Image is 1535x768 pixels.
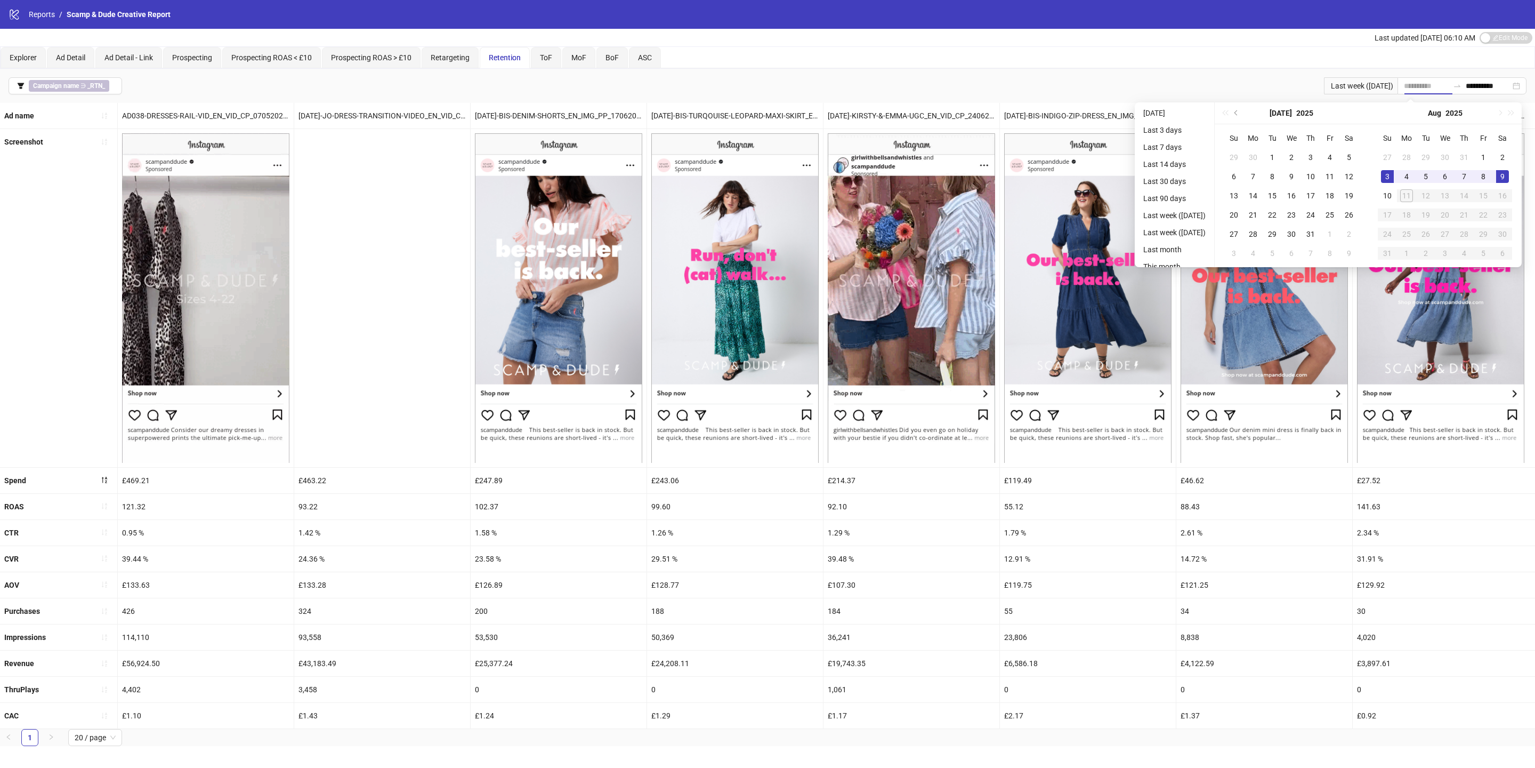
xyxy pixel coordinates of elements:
div: 4 [1458,247,1471,260]
td: 2025-08-09 [1339,244,1359,263]
img: Screenshot 120229095811150005 [828,133,995,462]
td: 2025-08-29 [1474,225,1493,244]
span: sort-ascending [101,529,108,536]
span: sort-descending [101,476,108,484]
div: £107.30 [823,572,999,598]
b: Campaign name [33,82,79,90]
th: Sa [1339,129,1359,148]
div: £121.25 [1176,572,1352,598]
div: 31 [1458,151,1471,164]
div: 16 [1285,189,1298,202]
span: Prospecting ROAS > £10 [331,53,411,62]
span: sort-ascending [101,660,108,667]
div: 9 [1343,247,1355,260]
div: 26 [1419,228,1432,241]
div: 20 [1439,209,1451,221]
span: sort-ascending [101,712,108,719]
td: 2025-07-28 [1243,225,1263,244]
div: 13 [1227,189,1240,202]
td: 2025-07-31 [1455,148,1474,167]
div: £133.28 [294,572,470,598]
span: Last updated [DATE] 06:10 AM [1375,34,1475,42]
td: 2025-08-31 [1378,244,1397,263]
td: 2025-07-05 [1339,148,1359,167]
td: 2025-08-06 [1435,167,1455,186]
th: We [1435,129,1455,148]
div: £469.21 [118,468,294,493]
b: _RTN_ [87,82,105,90]
div: 24 [1381,228,1394,241]
div: 3 [1227,247,1240,260]
div: 1 [1400,247,1413,260]
td: 2025-09-05 [1474,244,1493,263]
span: sort-ascending [101,634,108,641]
td: 2025-07-04 [1320,148,1339,167]
td: 2025-07-27 [1378,148,1397,167]
td: 2025-07-14 [1243,186,1263,205]
div: 6 [1439,170,1451,183]
td: 2025-08-01 [1320,225,1339,244]
td: 2025-07-08 [1263,167,1282,186]
li: [DATE] [1139,107,1210,119]
span: sort-ascending [101,686,108,693]
div: 27 [1381,151,1394,164]
div: £247.89 [471,468,647,493]
div: 141.63 [1353,494,1529,519]
span: filter [17,82,25,90]
td: 2025-07-10 [1301,167,1320,186]
div: 22 [1266,209,1279,221]
div: 23 [1496,209,1509,221]
div: 4 [1400,170,1413,183]
div: £46.62 [1176,468,1352,493]
span: BoF [605,53,619,62]
th: Mo [1243,129,1263,148]
span: left [5,734,12,740]
th: Tu [1416,129,1435,148]
div: Last week ([DATE]) [1324,77,1397,94]
td: 2025-08-13 [1435,186,1455,205]
td: 2025-09-02 [1416,244,1435,263]
div: 13 [1439,189,1451,202]
span: Retention [489,53,521,62]
div: 30 [1285,228,1298,241]
div: 27 [1439,228,1451,241]
td: 2025-08-21 [1455,205,1474,225]
b: CVR [4,555,19,563]
td: 2025-08-01 [1474,148,1493,167]
td: 2025-07-13 [1224,186,1243,205]
div: 30 [1496,228,1509,241]
div: 2.61 % [1176,520,1352,546]
div: 11 [1323,170,1336,183]
div: £27.52 [1353,468,1529,493]
td: 2025-07-21 [1243,205,1263,225]
span: MoF [571,53,586,62]
div: 30 [1247,151,1259,164]
div: 2 [1496,151,1509,164]
div: 29 [1477,228,1490,241]
span: ASC [638,53,652,62]
td: 2025-07-23 [1282,205,1301,225]
td: 2025-07-31 [1301,225,1320,244]
div: 17 [1304,189,1317,202]
span: Retargeting [431,53,470,62]
td: 2025-07-16 [1282,186,1301,205]
div: 21 [1458,209,1471,221]
td: 2025-08-02 [1339,225,1359,244]
li: Last 7 days [1139,141,1210,154]
td: 2025-07-18 [1320,186,1339,205]
div: 29 [1266,228,1279,241]
div: 1.26 % [647,520,823,546]
div: 24.36 % [294,546,470,572]
li: / [59,9,62,20]
div: 5 [1477,247,1490,260]
td: 2025-08-30 [1493,225,1512,244]
div: 7 [1304,247,1317,260]
td: 2025-07-24 [1301,205,1320,225]
a: Reports [27,9,57,20]
button: Campaign name ∋ _RTN_ [9,77,122,94]
td: 2025-06-30 [1243,148,1263,167]
td: 2025-08-10 [1378,186,1397,205]
div: 93.22 [294,494,470,519]
div: 31 [1304,228,1317,241]
div: 39.44 % [118,546,294,572]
